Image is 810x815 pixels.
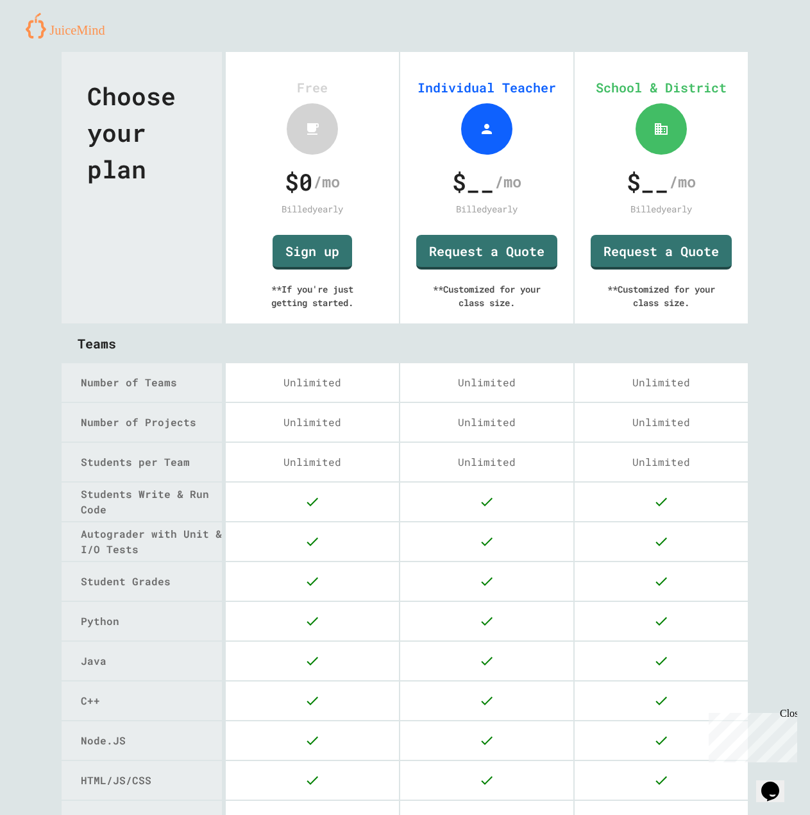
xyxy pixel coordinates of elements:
span: $ 0 [285,164,313,199]
div: ** Customized for your class size. [587,270,735,322]
div: ** If you're just getting started. [239,270,386,322]
div: Java [81,653,222,669]
div: Unlimited [575,363,748,402]
div: Unlimited [575,443,748,481]
div: Billed yearly [239,202,386,216]
span: $ __ [627,164,669,199]
div: Unlimited [400,443,573,481]
div: Unlimited [226,443,399,481]
div: Node.JS [81,733,222,748]
div: School & District [587,78,735,97]
div: /mo [242,164,383,199]
div: /mo [416,164,557,199]
div: Autograder with Unit & I/O Tests [81,526,222,557]
div: Chat with us now!Close [5,5,89,81]
a: Request a Quote [416,235,557,270]
div: /mo [591,164,732,199]
div: Unlimited [226,363,399,402]
div: Number of Projects [81,415,222,430]
div: Unlimited [575,403,748,442]
div: Choose your plan [62,52,222,323]
div: Billed yearly [413,202,561,216]
div: Unlimited [400,403,573,442]
iframe: chat widget [756,764,797,802]
a: Request a Quote [591,235,732,270]
div: Number of Teams [81,375,222,390]
div: Individual Teacher [413,78,561,97]
div: Student Grades [81,574,222,589]
div: HTML/JS/CSS [81,773,222,788]
div: C++ [81,693,222,708]
iframe: chat widget [704,708,797,762]
div: Billed yearly [587,202,735,216]
div: Unlimited [400,363,573,402]
a: Sign up [273,235,352,270]
div: Students per Team [81,454,222,470]
div: Students Write & Run Code [81,486,222,517]
div: Python [81,613,222,629]
img: logo-orange.svg [26,13,115,39]
div: Teams [62,324,748,363]
div: ** Customized for your class size. [413,270,561,322]
div: Unlimited [226,403,399,442]
span: $ __ [452,164,494,199]
div: Free [239,78,386,97]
